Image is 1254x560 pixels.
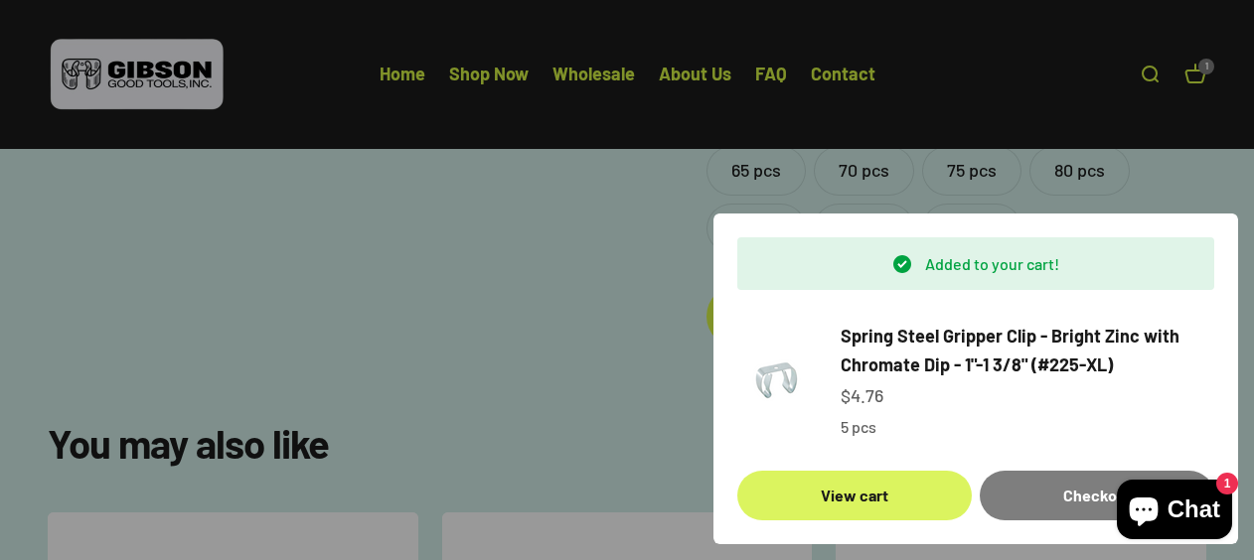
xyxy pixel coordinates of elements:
[1111,480,1238,544] inbox-online-store-chat: Shopify online store chat
[737,341,817,420] img: Gripper clip, made & shipped from the USA!
[841,414,1214,440] p: 5 pcs
[737,237,1214,291] div: Added to your cart!
[980,471,1214,520] button: Checkout
[737,471,972,520] a: View cart
[841,322,1214,379] a: Spring Steel Gripper Clip - Bright Zinc with Chromate Dip - 1"-1 3/8" (#225-XL)
[1004,483,1190,508] div: Checkout
[841,381,883,410] sale-price: $4.76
